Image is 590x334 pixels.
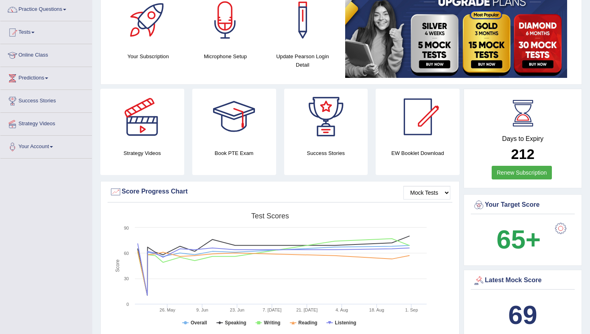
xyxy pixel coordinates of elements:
tspan: 23. Jun [230,308,244,312]
h4: Success Stories [284,149,368,157]
tspan: Score [115,259,120,272]
h4: Book PTE Exam [192,149,276,157]
h4: Update Pearson Login Detail [268,52,337,69]
b: 69 [508,300,537,330]
tspan: 9. Jun [196,308,208,312]
tspan: 21. [DATE] [296,308,317,312]
text: 60 [124,251,129,256]
a: Tests [0,21,92,41]
a: Strategy Videos [0,113,92,133]
h4: EW Booklet Download [376,149,460,157]
a: Online Class [0,44,92,64]
a: Success Stories [0,90,92,110]
tspan: Speaking [225,320,246,326]
h4: Your Subscription [114,52,183,61]
text: 90 [124,226,129,230]
b: 212 [511,146,534,162]
a: Predictions [0,67,92,87]
tspan: 4. Aug [336,308,348,312]
a: Your Account [0,136,92,156]
h4: Microphone Setup [191,52,260,61]
tspan: Test scores [251,212,289,220]
tspan: 26. May [160,308,176,312]
h4: Days to Expiry [473,135,573,143]
tspan: Listening [335,320,356,326]
div: Latest Mock Score [473,275,573,287]
div: Score Progress Chart [110,186,450,198]
text: 30 [124,276,129,281]
tspan: 1. Sep [405,308,418,312]
text: 0 [126,302,129,307]
div: Your Target Score [473,199,573,211]
tspan: Reading [298,320,317,326]
tspan: Writing [264,320,281,326]
tspan: Overall [191,320,207,326]
tspan: 18. Aug [369,308,384,312]
h4: Strategy Videos [100,149,184,157]
b: 65+ [496,225,541,254]
a: Renew Subscription [492,166,552,179]
tspan: 7. [DATE] [262,308,281,312]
